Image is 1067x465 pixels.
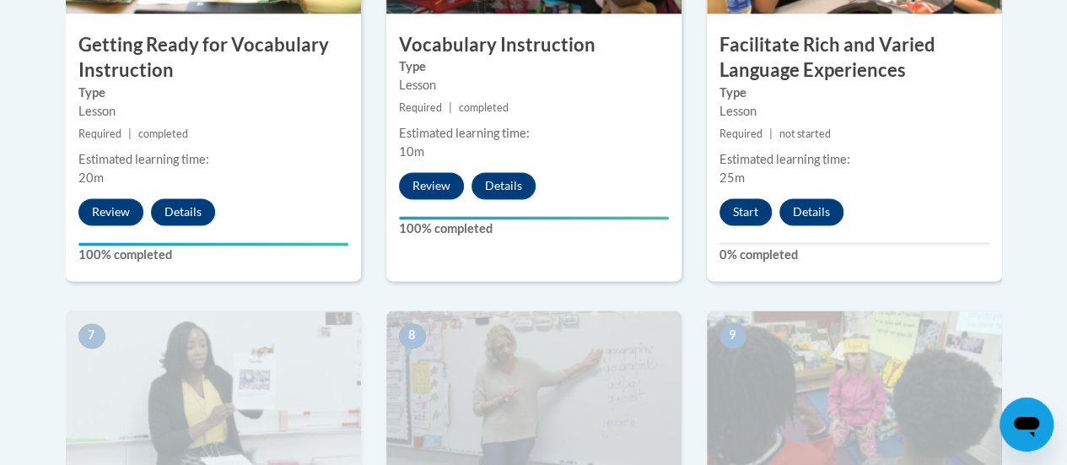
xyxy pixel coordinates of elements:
[78,150,348,169] div: Estimated learning time:
[399,124,669,143] div: Estimated learning time:
[399,57,669,76] label: Type
[779,127,831,140] span: not started
[472,172,536,199] button: Details
[399,323,426,349] span: 8
[719,102,989,121] div: Lesson
[78,170,104,185] span: 20m
[399,144,424,159] span: 10m
[769,127,773,140] span: |
[138,127,188,140] span: completed
[1000,397,1054,451] iframe: Button to launch messaging window
[128,127,132,140] span: |
[399,172,464,199] button: Review
[719,246,989,264] label: 0% completed
[719,150,989,169] div: Estimated learning time:
[386,32,682,58] h3: Vocabulary Instruction
[459,101,509,114] span: completed
[399,76,669,95] div: Lesson
[78,84,348,102] label: Type
[399,216,669,219] div: Your progress
[779,198,843,225] button: Details
[719,170,745,185] span: 25m
[719,323,746,349] span: 9
[78,198,143,225] button: Review
[78,242,348,246] div: Your progress
[78,127,121,140] span: Required
[707,32,1002,84] h3: Facilitate Rich and Varied Language Experiences
[399,219,669,238] label: 100% completed
[66,32,361,84] h3: Getting Ready for Vocabulary Instruction
[78,323,105,349] span: 7
[78,246,348,264] label: 100% completed
[78,102,348,121] div: Lesson
[719,84,989,102] label: Type
[449,101,452,114] span: |
[719,198,772,225] button: Start
[399,101,442,114] span: Required
[719,127,763,140] span: Required
[151,198,215,225] button: Details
